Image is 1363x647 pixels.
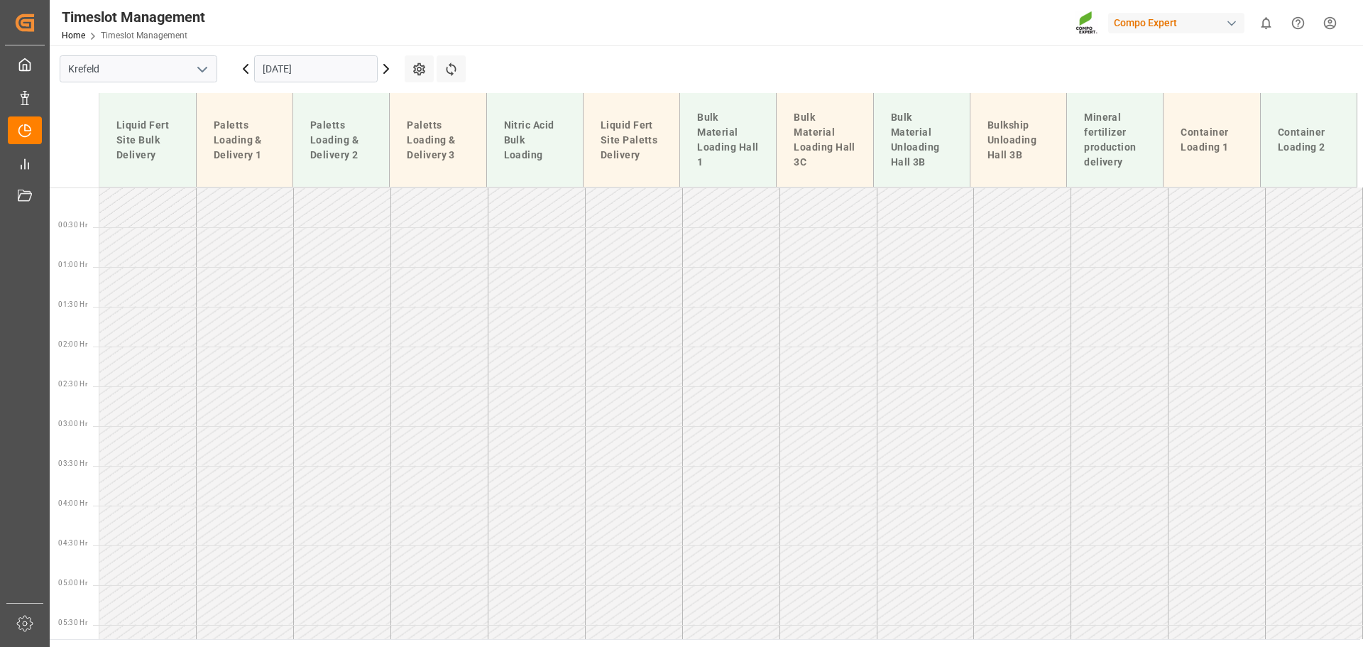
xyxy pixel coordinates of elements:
[498,112,571,168] div: Nitric Acid Bulk Loading
[1272,119,1345,161] div: Container Loading 2
[1175,119,1248,161] div: Container Loading 1
[62,31,85,40] a: Home
[58,420,87,428] span: 03:00 Hr
[1250,7,1282,39] button: show 0 new notifications
[595,112,668,168] div: Liquid Fert Site Paletts Delivery
[401,112,474,168] div: Paletts Loading & Delivery 3
[1108,9,1250,36] button: Compo Expert
[58,460,87,467] span: 03:30 Hr
[58,340,87,348] span: 02:00 Hr
[1075,11,1098,36] img: Screenshot%202023-09-29%20at%2010.02.21.png_1712312052.png
[1108,13,1244,33] div: Compo Expert
[58,579,87,587] span: 05:00 Hr
[788,104,861,175] div: Bulk Material Loading Hall 3C
[58,300,87,308] span: 01:30 Hr
[58,221,87,229] span: 00:30 Hr
[1282,7,1314,39] button: Help Center
[60,55,217,82] input: Type to search/select
[305,112,378,168] div: Paletts Loading & Delivery 2
[208,112,281,168] div: Paletts Loading & Delivery 1
[111,112,185,168] div: Liquid Fert Site Bulk Delivery
[58,539,87,547] span: 04:30 Hr
[62,6,205,28] div: Timeslot Management
[885,104,958,175] div: Bulk Material Unloading Hall 3B
[1078,104,1151,175] div: Mineral fertilizer production delivery
[58,619,87,626] span: 05:30 Hr
[191,58,212,80] button: open menu
[691,104,765,175] div: Bulk Material Loading Hall 1
[58,261,87,268] span: 01:00 Hr
[58,380,87,388] span: 02:30 Hr
[982,112,1055,168] div: Bulkship Unloading Hall 3B
[58,499,87,507] span: 04:00 Hr
[254,55,378,82] input: DD.MM.YYYY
